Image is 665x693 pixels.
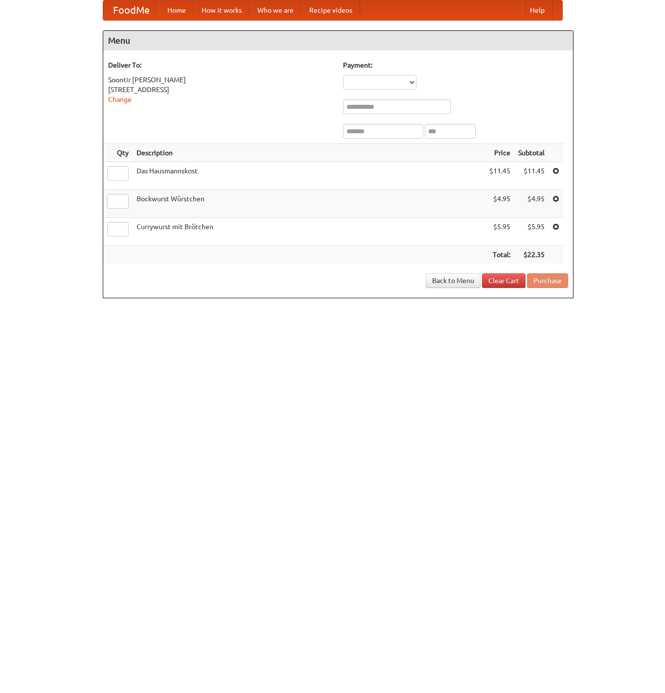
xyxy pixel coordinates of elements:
[108,75,333,85] div: Soontir [PERSON_NAME]
[485,144,514,162] th: Price
[485,190,514,218] td: $4.95
[482,273,526,288] a: Clear Cart
[103,31,573,50] h4: Menu
[514,246,549,264] th: $22.35
[133,144,485,162] th: Description
[108,60,333,70] h5: Deliver To:
[485,218,514,246] td: $5.95
[133,218,485,246] td: Currywurst mit Brötchen
[485,162,514,190] td: $11.45
[485,246,514,264] th: Total:
[514,144,549,162] th: Subtotal
[426,273,481,288] a: Back to Menu
[103,0,160,20] a: FoodMe
[514,190,549,218] td: $4.95
[133,162,485,190] td: Das Hausmannskost
[108,96,132,103] a: Change
[514,162,549,190] td: $11.45
[250,0,301,20] a: Who we are
[522,0,552,20] a: Help
[133,190,485,218] td: Bockwurst Würstchen
[160,0,194,20] a: Home
[514,218,549,246] td: $5.95
[527,273,568,288] button: Purchase
[194,0,250,20] a: How it works
[103,144,133,162] th: Qty
[343,60,568,70] h5: Payment:
[108,85,333,95] div: [STREET_ADDRESS]
[301,0,360,20] a: Recipe videos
